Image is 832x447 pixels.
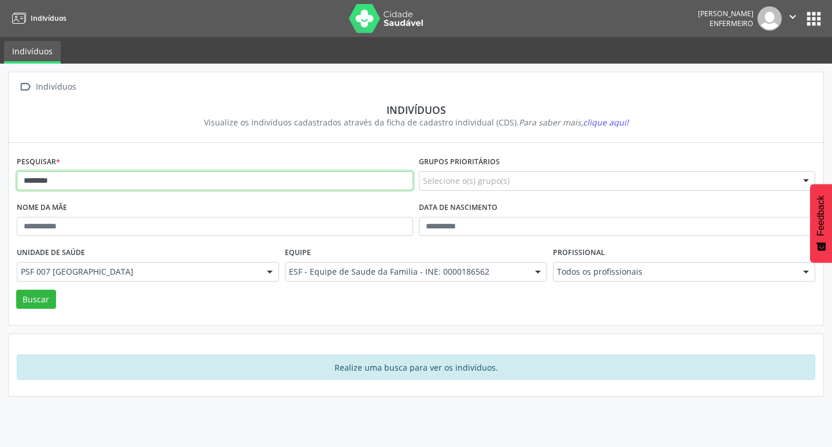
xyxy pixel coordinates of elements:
[419,153,500,171] label: Grupos prioritários
[816,195,826,236] span: Feedback
[519,117,629,128] i: Para saber mais,
[21,266,255,278] span: PSF 007 [GEOGRAPHIC_DATA]
[17,79,34,95] i: 
[17,354,815,380] div: Realize uma busca para ver os indivíduos.
[423,175,510,187] span: Selecione o(s) grupo(s)
[289,266,523,278] span: ESF - Equipe de Saude da Familia - INE: 0000186562
[4,41,61,64] a: Indivíduos
[285,244,311,262] label: Equipe
[698,9,753,19] div: [PERSON_NAME]
[782,6,804,31] button: 
[16,290,56,309] button: Buscar
[810,184,832,263] button: Feedback - Mostrar pesquisa
[25,104,807,116] div: Indivíduos
[786,10,799,23] i: 
[34,79,78,95] div: Indivíduos
[17,199,67,217] label: Nome da mãe
[557,266,792,278] span: Todos os profissionais
[419,199,497,217] label: Data de nascimento
[31,13,66,23] span: Indivíduos
[710,19,753,28] span: Enfermeiro
[553,244,605,262] label: Profissional
[17,153,60,171] label: Pesquisar
[25,116,807,128] div: Visualize os indivíduos cadastrados através da ficha de cadastro individual (CDS).
[583,117,629,128] span: clique aqui!
[804,9,824,29] button: apps
[17,244,85,262] label: Unidade de saúde
[17,79,78,95] a:  Indivíduos
[8,9,66,28] a: Indivíduos
[757,6,782,31] img: img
